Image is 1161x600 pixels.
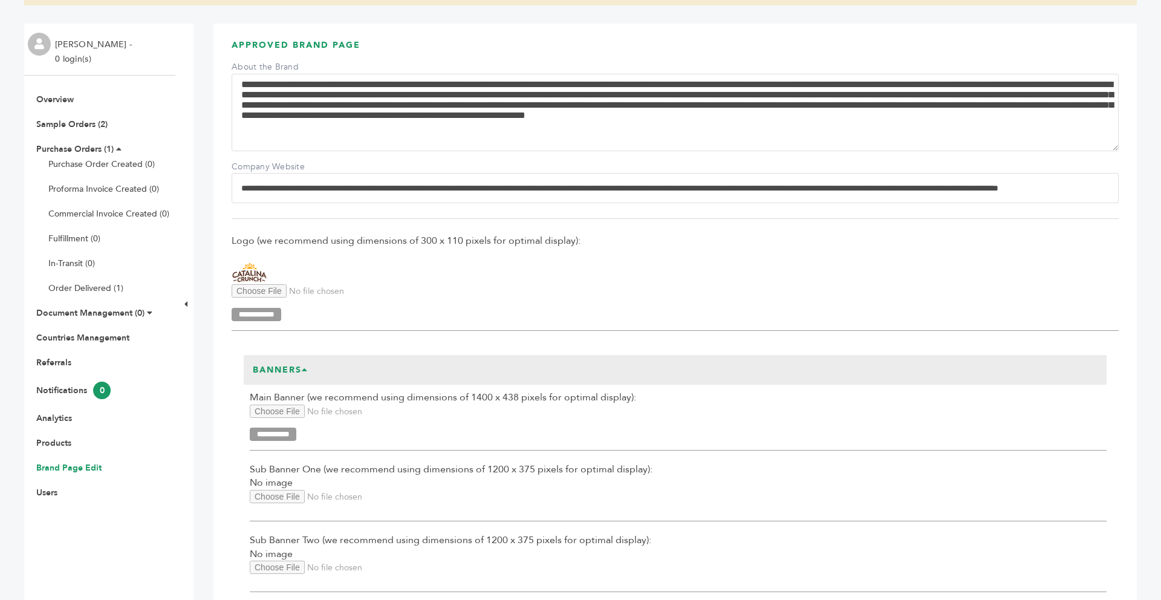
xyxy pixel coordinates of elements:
[36,332,129,344] a: Countries Management
[48,258,95,269] a: In-Transit (0)
[232,39,1119,60] h3: APPROVED BRAND PAGE
[36,307,145,319] a: Document Management (0)
[36,462,102,474] a: Brand Page Edit
[48,282,123,294] a: Order Delivered (1)
[48,233,100,244] a: Fulfillment (0)
[250,463,1107,521] div: No image
[232,261,268,285] img: Catalina Snacks
[244,355,317,385] h3: Banners
[232,161,316,173] label: Company Website
[55,37,135,67] li: [PERSON_NAME] - 0 login(s)
[232,234,1119,247] span: Logo (we recommend using dimensions of 300 x 110 pixels for optimal display):
[232,61,316,73] label: About the Brand
[36,357,71,368] a: Referrals
[48,208,169,220] a: Commercial Invoice Created (0)
[36,143,114,155] a: Purchase Orders (1)
[36,119,108,130] a: Sample Orders (2)
[250,391,1107,404] span: Main Banner (we recommend using dimensions of 1400 x 438 pixels for optimal display):
[250,463,1107,476] span: Sub Banner One (we recommend using dimensions of 1200 x 375 pixels for optimal display):
[36,94,74,105] a: Overview
[48,183,159,195] a: Proforma Invoice Created (0)
[48,158,155,170] a: Purchase Order Created (0)
[250,533,1107,547] span: Sub Banner Two (we recommend using dimensions of 1200 x 375 pixels for optimal display):
[36,385,111,396] a: Notifications0
[93,382,111,399] span: 0
[36,412,72,424] a: Analytics
[28,33,51,56] img: profile.png
[36,487,57,498] a: Users
[250,533,1107,592] div: No image
[36,437,71,449] a: Products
